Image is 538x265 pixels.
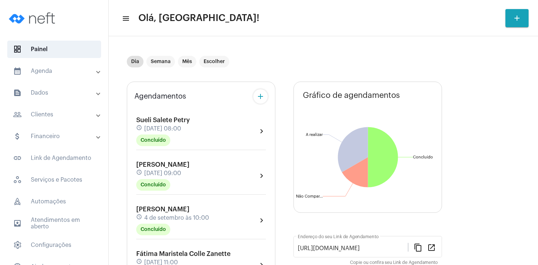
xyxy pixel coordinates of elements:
[7,215,101,232] span: Atendimentos em aberto
[256,92,265,101] mat-icon: add
[136,134,170,146] mat-chip: Concluído
[134,92,186,100] span: Agendamentos
[7,193,101,210] span: Automações
[144,125,181,132] span: [DATE] 08:00
[144,170,181,177] span: [DATE] 09:00
[13,110,22,119] mat-icon: sidenav icon
[136,179,170,191] mat-chip: Concluído
[414,243,422,252] mat-icon: content_copy
[6,4,60,33] img: logo-neft-novo-2.png
[136,169,143,177] mat-icon: schedule
[13,175,22,184] span: sidenav icon
[4,62,108,80] mat-expansion-panel-header: sidenav iconAgenda
[13,88,97,97] mat-panel-title: Dados
[199,56,229,67] mat-chip: Escolher
[13,67,97,75] mat-panel-title: Agenda
[7,41,101,58] span: Painel
[136,125,143,133] mat-icon: schedule
[296,194,323,198] text: Não Compar...
[13,67,22,75] mat-icon: sidenav icon
[257,171,266,180] mat-icon: chevron_right
[427,243,436,252] mat-icon: open_in_new
[144,215,209,221] span: 4 de setembro às 10:00
[413,155,433,159] text: Concluído
[7,149,101,167] span: Link de Agendamento
[257,127,266,136] mat-icon: chevron_right
[13,45,22,54] span: sidenav icon
[303,91,400,100] span: Gráfico de agendamentos
[257,216,266,225] mat-icon: chevron_right
[146,56,175,67] mat-chip: Semana
[178,56,196,67] mat-chip: Mês
[13,132,97,141] mat-panel-title: Financeiro
[136,206,189,212] span: [PERSON_NAME]
[136,161,189,168] span: [PERSON_NAME]
[13,88,22,97] mat-icon: sidenav icon
[136,224,170,235] mat-chip: Concluído
[7,236,101,254] span: Configurações
[13,241,22,249] span: sidenav icon
[13,110,97,119] mat-panel-title: Clientes
[306,133,323,137] text: A realizar
[136,250,230,257] span: Fátima Maristela Colle Zanette
[513,14,521,22] mat-icon: add
[298,245,408,252] input: Link
[13,197,22,206] span: sidenav icon
[4,128,108,145] mat-expansion-panel-header: sidenav iconFinanceiro
[127,56,143,67] mat-chip: Dia
[7,171,101,189] span: Serviços e Pacotes
[138,12,259,24] span: Olá, [GEOGRAPHIC_DATA]!
[13,132,22,141] mat-icon: sidenav icon
[4,84,108,102] mat-expansion-panel-header: sidenav iconDados
[13,154,22,162] mat-icon: sidenav icon
[4,106,108,123] mat-expansion-panel-header: sidenav iconClientes
[13,219,22,228] mat-icon: sidenav icon
[122,14,129,23] mat-icon: sidenav icon
[136,117,190,123] span: Sueli Salete Petry
[136,214,143,222] mat-icon: schedule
